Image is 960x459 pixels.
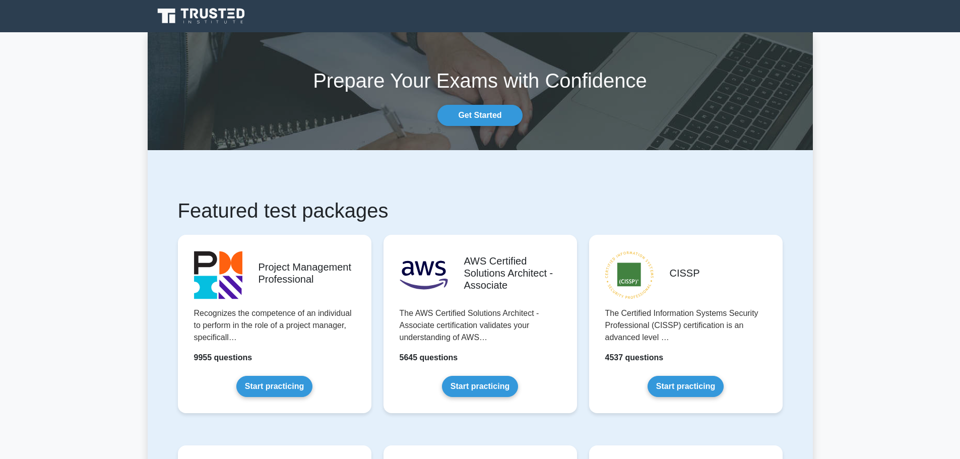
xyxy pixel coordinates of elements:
[648,376,724,397] a: Start practicing
[148,69,813,93] h1: Prepare Your Exams with Confidence
[178,199,783,223] h1: Featured test packages
[437,105,522,126] a: Get Started
[442,376,518,397] a: Start practicing
[236,376,312,397] a: Start practicing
